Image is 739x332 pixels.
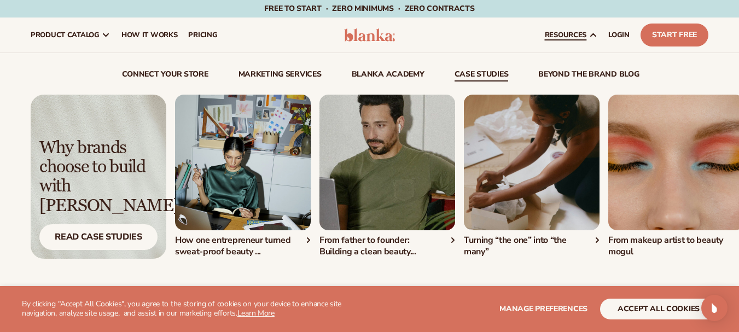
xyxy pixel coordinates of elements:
span: Free to start · ZERO minimums · ZERO contracts [264,3,474,14]
a: LOGIN [603,18,635,53]
span: pricing [188,31,217,39]
div: Read Case Studies [39,224,158,250]
span: How It Works [121,31,178,39]
div: Why brands choose to build with [PERSON_NAME] [39,138,158,215]
a: resources [539,18,603,53]
div: Turning “the one” into “the many” [464,235,600,258]
a: Blanka Academy [352,71,424,81]
a: pricing [183,18,223,53]
img: Female in office. [175,95,311,230]
span: product catalog [31,31,100,39]
a: product catalog [25,18,116,53]
img: Person packaging an order in a box. [464,95,600,230]
div: 3 / 4 [464,95,600,258]
span: Manage preferences [499,304,587,314]
div: From father to founder: Building a clean beauty... [319,235,455,258]
button: Manage preferences [499,299,587,319]
a: connect your store [122,71,208,81]
button: accept all cookies [600,299,717,319]
img: Man holding tablet on couch. [319,95,455,230]
a: Light background with shadow. Why brands choose to build with [PERSON_NAME] Read Case Studies [31,95,166,259]
div: Open Intercom Messenger [701,295,728,321]
span: LOGIN [608,31,630,39]
a: Female in office. How one entrepreneur turned sweat-proof beauty ... [175,95,311,258]
a: Start Free [641,24,708,46]
img: Light background with shadow. [31,95,166,259]
a: beyond the brand blog [538,71,639,81]
a: Marketing services [238,71,322,81]
div: How one entrepreneur turned sweat-proof beauty ... [175,235,311,258]
img: logo [344,28,395,42]
p: By clicking "Accept All Cookies", you agree to the storing of cookies on your device to enhance s... [22,300,365,318]
a: case studies [455,71,509,81]
div: 1 / 4 [175,95,311,258]
a: How It Works [116,18,183,53]
a: Man holding tablet on couch. From father to founder: Building a clean beauty... [319,95,455,258]
span: resources [545,31,586,39]
a: Person packaging an order in a box. Turning “the one” into “the many” [464,95,600,258]
div: 2 / 4 [319,95,455,258]
a: Learn More [237,308,275,318]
